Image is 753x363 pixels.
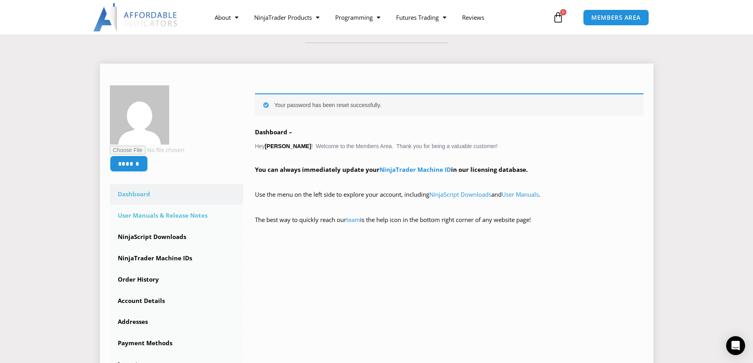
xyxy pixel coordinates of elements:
a: Order History [110,269,243,290]
a: team [346,216,360,224]
a: About [207,8,246,26]
div: Open Intercom Messenger [726,336,745,355]
div: Your password has been reset successfully. [255,93,644,116]
a: NinjaTrader Machine IDs [110,248,243,269]
span: 0 [560,9,566,15]
b: Dashboard – [255,128,292,136]
a: User Manuals [502,190,539,198]
a: NinjaTrader Machine ID [379,166,451,173]
a: MEMBERS AREA [583,9,649,26]
nav: Menu [207,8,551,26]
img: e240ef398f701d4948ee0f289f647c2b0ca37f04e9fc7db637750240c18b2a6f [110,85,169,145]
a: Payment Methods [110,333,243,354]
img: LogoAI | Affordable Indicators – NinjaTrader [93,3,178,32]
a: NinjaScript Downloads [429,190,491,198]
a: NinjaTrader Products [246,8,327,26]
a: Programming [327,8,388,26]
strong: [PERSON_NAME] [265,143,311,149]
p: Use the menu on the left side to explore your account, including and . [255,189,644,211]
a: 0 [541,6,576,29]
p: The best way to quickly reach our is the help icon in the bottom right corner of any website page! [255,214,644,237]
a: User Manuals & Release Notes [110,205,243,226]
a: Addresses [110,312,243,332]
span: MEMBERS AREA [591,15,641,21]
a: Futures Trading [388,8,454,26]
a: Reviews [454,8,492,26]
a: Dashboard [110,184,243,205]
a: Account Details [110,291,243,311]
strong: You can always immediately update your in our licensing database. [255,166,528,173]
a: NinjaScript Downloads [110,227,243,247]
div: Hey ! Welcome to the Members Area. Thank you for being a valuable customer! [255,93,644,236]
